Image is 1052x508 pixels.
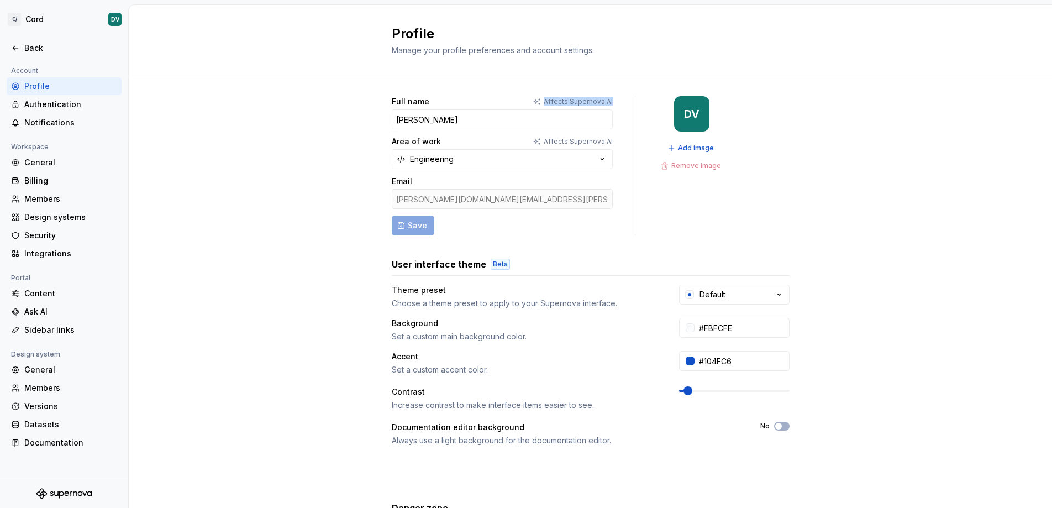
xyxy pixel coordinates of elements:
[24,364,117,375] div: General
[24,157,117,168] div: General
[392,331,659,342] div: Set a custom main background color.
[392,364,659,375] div: Set a custom accent color.
[7,64,43,77] div: Account
[699,289,725,300] div: Default
[24,288,117,299] div: Content
[7,361,122,379] a: General
[392,318,659,329] div: Background
[7,208,122,226] a: Design systems
[7,434,122,452] a: Documentation
[24,212,117,223] div: Design systems
[392,298,659,309] div: Choose a theme preset to apply to your Supernova interface.
[684,109,699,118] div: DV
[36,488,92,499] svg: Supernova Logo
[695,318,790,338] input: #FFFFFF
[7,114,122,132] a: Notifications
[24,437,117,448] div: Documentation
[7,348,65,361] div: Design system
[24,306,117,317] div: Ask AI
[24,248,117,259] div: Integrations
[8,13,21,26] div: C/
[24,419,117,430] div: Datasets
[7,39,122,57] a: Back
[7,303,122,321] a: Ask AI
[392,176,412,187] label: Email
[24,99,117,110] div: Authentication
[7,397,122,415] a: Versions
[392,45,594,55] span: Manage your profile preferences and account settings.
[7,96,122,113] a: Authentication
[24,175,117,186] div: Billing
[7,271,35,285] div: Portal
[392,400,659,411] div: Increase contrast to make interface items easier to see.
[7,227,122,244] a: Security
[544,137,613,146] p: Affects Supernova AI
[695,351,790,371] input: #104FC6
[24,383,117,394] div: Members
[24,193,117,205] div: Members
[7,77,122,95] a: Profile
[24,401,117,412] div: Versions
[24,43,117,54] div: Back
[7,379,122,397] a: Members
[7,172,122,190] a: Billing
[7,321,122,339] a: Sidebar links
[25,14,44,25] div: Cord
[7,416,122,433] a: Datasets
[410,154,454,165] div: Engineering
[111,15,119,24] div: DV
[7,190,122,208] a: Members
[392,386,659,397] div: Contrast
[7,154,122,171] a: General
[392,435,740,446] div: Always use a light background for the documentation editor.
[392,285,659,296] div: Theme preset
[392,351,659,362] div: Accent
[491,259,510,270] div: Beta
[760,422,770,431] label: No
[24,324,117,336] div: Sidebar links
[7,285,122,302] a: Content
[2,7,126,32] button: C/CordDV
[544,97,613,106] p: Affects Supernova AI
[678,144,714,153] span: Add image
[7,140,53,154] div: Workspace
[392,422,740,433] div: Documentation editor background
[24,81,117,92] div: Profile
[24,117,117,128] div: Notifications
[392,96,429,107] label: Full name
[664,140,719,156] button: Add image
[392,258,486,271] h3: User interface theme
[7,245,122,263] a: Integrations
[679,285,790,305] button: Default
[392,136,441,147] label: Area of work
[24,230,117,241] div: Security
[392,25,776,43] h2: Profile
